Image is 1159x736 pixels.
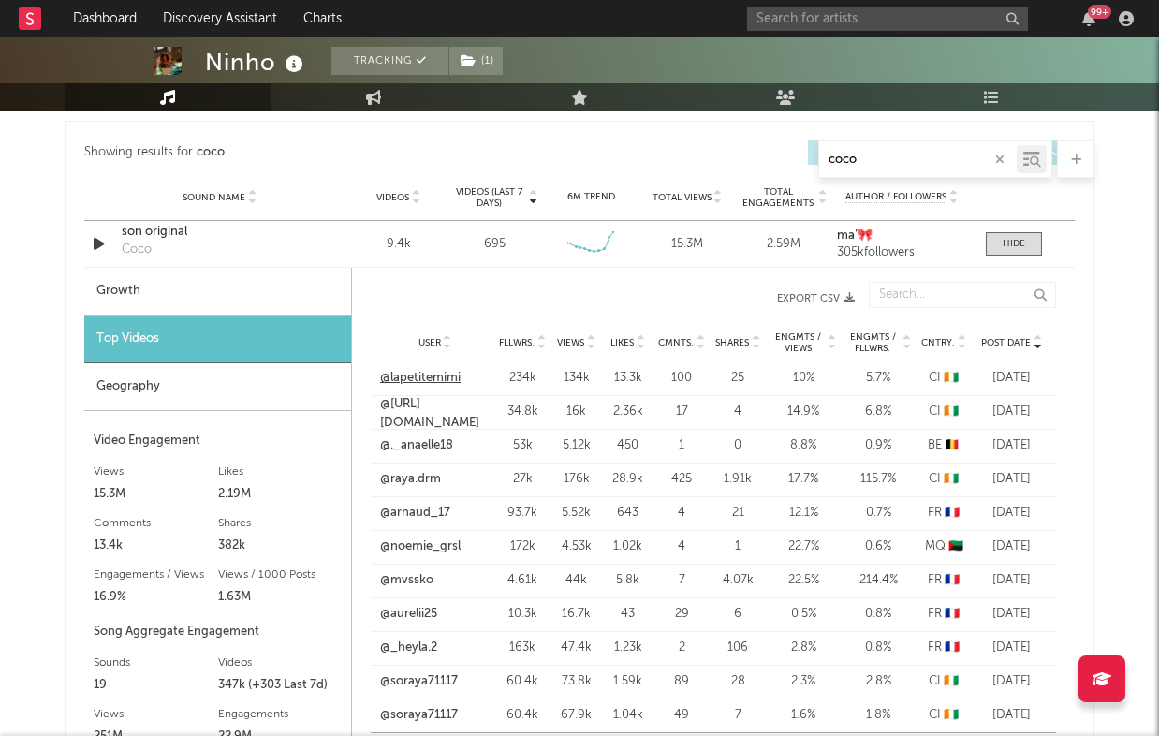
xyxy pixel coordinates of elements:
[845,331,900,354] span: Engmts / Fllwrs.
[607,571,649,590] div: 5.8k
[976,403,1047,421] div: [DATE]
[94,535,218,557] div: 13.4k
[714,369,761,388] div: 25
[499,470,546,489] div: 27k
[658,571,705,590] div: 7
[658,706,705,725] div: 49
[945,641,960,654] span: 🇫🇷
[94,512,218,535] div: Comments
[376,192,409,203] span: Videos
[644,235,731,254] div: 15.3M
[714,537,761,556] div: 1
[380,537,461,556] a: @noemie_grsl
[1088,5,1111,19] div: 99 +
[714,436,761,455] div: 0
[944,372,959,384] span: 🇨🇮
[484,235,506,254] div: 695
[555,470,597,489] div: 176k
[976,672,1047,691] div: [DATE]
[948,540,963,552] span: 🇲🇶
[183,192,245,203] span: Sound Name
[945,608,960,620] span: 🇫🇷
[607,639,649,657] div: 1.23k
[845,436,911,455] div: 0.9 %
[218,461,343,483] div: Likes
[920,403,967,421] div: CI
[555,504,597,523] div: 5.52k
[714,403,761,421] div: 4
[557,337,584,348] span: Views
[499,436,546,455] div: 53k
[920,605,967,624] div: FR
[945,507,960,519] span: 🇫🇷
[714,571,761,590] div: 4.07k
[741,235,828,254] div: 2.59M
[770,672,836,691] div: 2.3 %
[218,586,343,609] div: 1.63M
[845,706,911,725] div: 1.8 %
[770,369,836,388] div: 10 %
[845,639,911,657] div: 0.8 %
[555,605,597,624] div: 16.7k
[845,191,946,203] span: Author / Followers
[380,504,450,523] a: @arnaud_17
[658,537,705,556] div: 4
[499,337,535,348] span: Fllwrs.
[845,504,911,523] div: 0.7 %
[449,47,503,75] button: (1)
[218,483,343,506] div: 2.19M
[658,504,705,523] div: 4
[976,369,1047,388] div: [DATE]
[94,674,218,697] div: 19
[770,403,836,421] div: 14.9 %
[355,235,442,254] div: 9.4k
[658,337,694,348] span: Cmnts.
[976,504,1047,523] div: [DATE]
[869,282,1056,308] input: Search...
[380,605,437,624] a: @aurelii25
[658,672,705,691] div: 89
[451,186,527,209] span: Videos (last 7 days)
[837,229,873,242] strong: ma’🎀
[389,293,855,304] button: Export CSV
[94,430,342,452] div: Video Engagement
[976,436,1047,455] div: [DATE]
[715,337,749,348] span: Shares
[976,537,1047,556] div: [DATE]
[658,369,705,388] div: 100
[976,470,1047,489] div: [DATE]
[658,436,705,455] div: 1
[218,512,343,535] div: Shares
[499,605,546,624] div: 10.3k
[380,369,461,388] a: @lapetitemimi
[122,223,317,242] a: son original
[920,672,967,691] div: CI
[658,639,705,657] div: 2
[714,605,761,624] div: 6
[845,672,911,691] div: 2.8 %
[607,706,649,725] div: 1.04k
[770,537,836,556] div: 22.7 %
[770,331,825,354] span: Engmts / Views
[607,470,649,489] div: 28.9k
[920,470,967,489] div: CI
[770,706,836,725] div: 1.6 %
[331,47,448,75] button: Tracking
[714,672,761,691] div: 28
[607,537,649,556] div: 1.02k
[845,403,911,421] div: 6.8 %
[380,672,458,691] a: @soraya71117
[845,537,911,556] div: 0.6 %
[944,675,959,687] span: 🇨🇮
[714,504,761,523] div: 21
[380,470,441,489] a: @raya.drm
[920,436,967,455] div: BE
[380,639,437,657] a: @_heyla.2
[770,470,836,489] div: 17.7 %
[607,672,649,691] div: 1.59k
[448,47,504,75] span: ( 1 )
[658,470,705,489] div: 425
[845,605,911,624] div: 0.8 %
[945,439,960,451] span: 🇧🇪
[84,363,351,411] div: Geography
